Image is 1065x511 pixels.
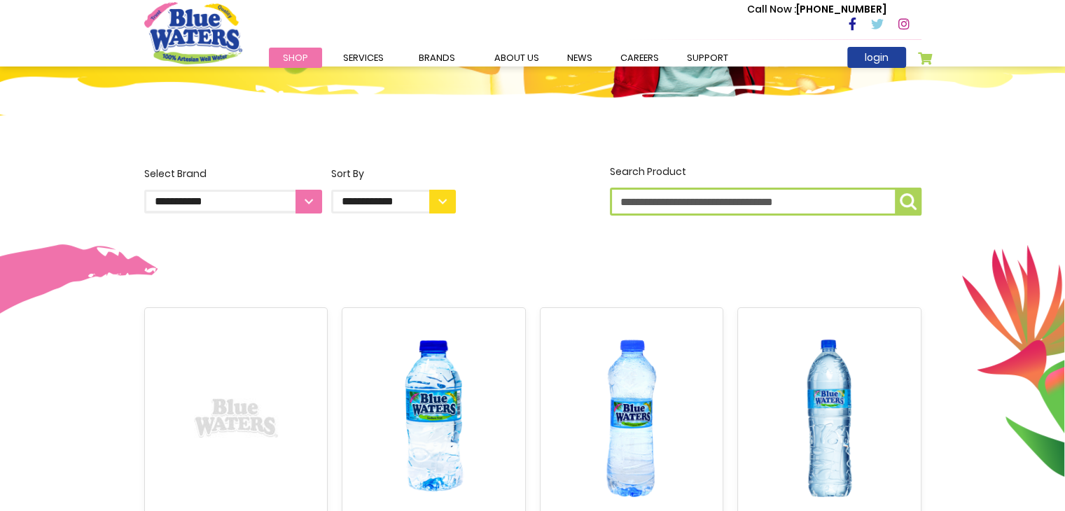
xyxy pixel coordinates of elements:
[553,48,606,68] a: News
[610,164,921,216] label: Search Product
[847,47,906,68] a: login
[283,51,308,64] span: Shop
[331,190,456,213] select: Sort By
[331,167,456,181] div: Sort By
[343,51,384,64] span: Services
[900,193,917,210] img: search-icon.png
[610,188,921,216] input: Search Product
[480,48,553,68] a: about us
[144,190,322,213] select: Select Brand
[144,167,322,213] label: Select Brand
[419,51,455,64] span: Brands
[747,2,796,16] span: Call Now :
[606,48,673,68] a: careers
[895,188,921,216] button: Search Product
[144,2,242,64] a: store logo
[673,48,742,68] a: support
[747,2,886,17] p: [PHONE_NUMBER]
[166,348,306,488] img: Blue Waters 24x695ml Regular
